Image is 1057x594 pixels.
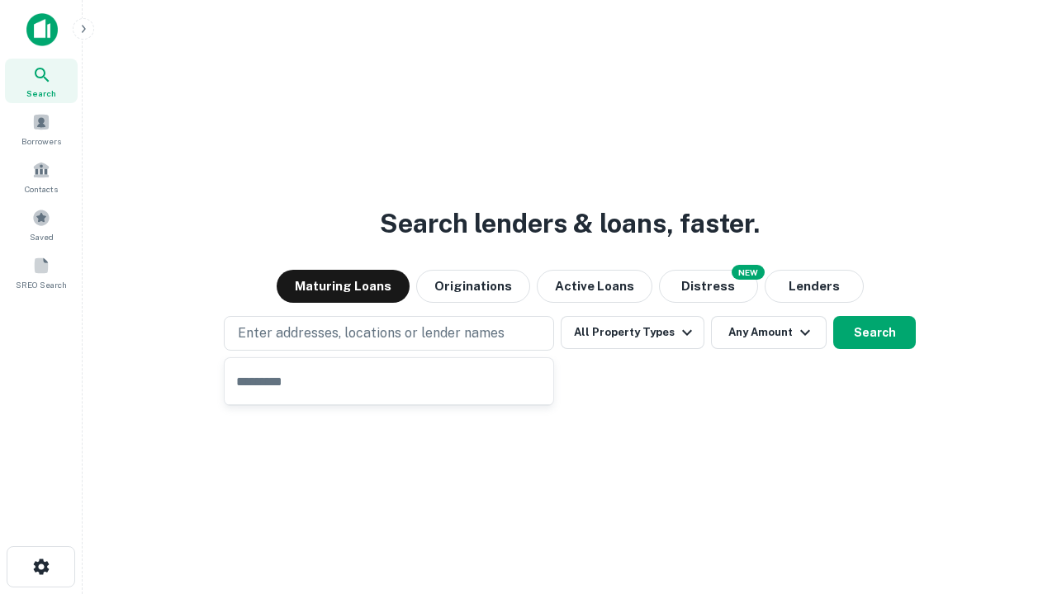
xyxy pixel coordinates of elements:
button: Lenders [765,270,864,303]
a: Borrowers [5,106,78,151]
button: All Property Types [561,316,704,349]
a: Saved [5,202,78,247]
span: Search [26,87,56,100]
p: Enter addresses, locations or lender names [238,323,505,343]
button: Originations [416,270,530,303]
button: Active Loans [537,270,652,303]
button: Search [833,316,916,349]
button: Enter addresses, locations or lender names [224,316,554,351]
a: Contacts [5,154,78,199]
iframe: Chat Widget [974,462,1057,541]
button: Maturing Loans [277,270,410,303]
span: Borrowers [21,134,61,148]
span: SREO Search [16,278,67,291]
a: SREO Search [5,250,78,295]
h3: Search lenders & loans, faster. [380,204,760,243]
span: Saved [30,230,54,243]
a: Search [5,59,78,103]
img: capitalize-icon.png [26,13,58,46]
div: NEW [732,265,765,280]
span: Contacts [25,182,58,196]
button: Any Amount [711,316,827,349]
button: Search distressed loans with lien and other non-mortgage details. [659,270,758,303]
